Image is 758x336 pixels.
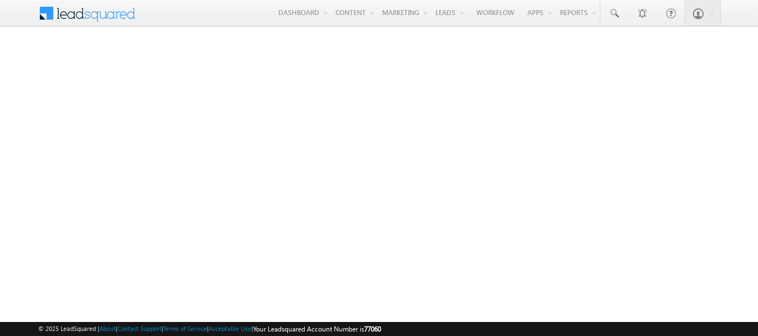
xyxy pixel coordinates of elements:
[163,325,207,332] a: Terms of Service
[364,325,381,333] span: 77060
[209,325,251,332] a: Acceptable Use
[99,325,116,332] a: About
[253,325,381,333] span: Your Leadsquared Account Number is
[38,324,381,334] span: © 2025 LeadSquared | | | | |
[117,325,162,332] a: Contact Support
